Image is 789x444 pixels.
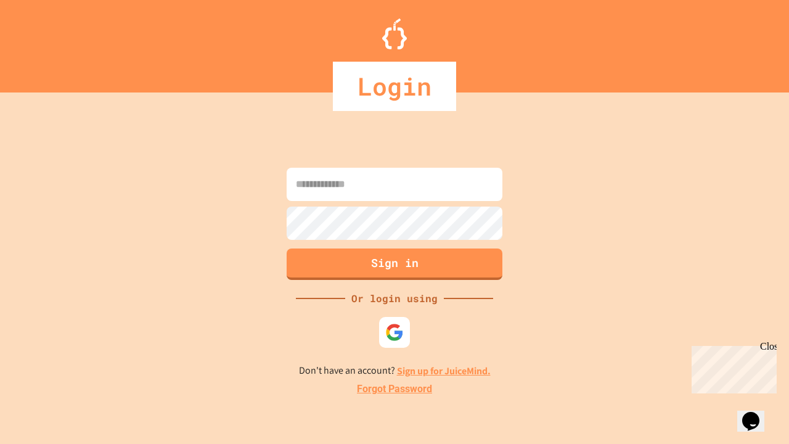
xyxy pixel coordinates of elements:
div: Login [333,62,456,111]
div: Or login using [345,291,444,306]
a: Forgot Password [357,382,432,397]
a: Sign up for JuiceMind. [397,364,491,377]
div: Chat with us now!Close [5,5,85,78]
p: Don't have an account? [299,363,491,379]
img: Logo.svg [382,18,407,49]
button: Sign in [287,249,502,280]
iframe: chat widget [737,395,777,432]
iframe: chat widget [687,341,777,393]
img: google-icon.svg [385,323,404,342]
